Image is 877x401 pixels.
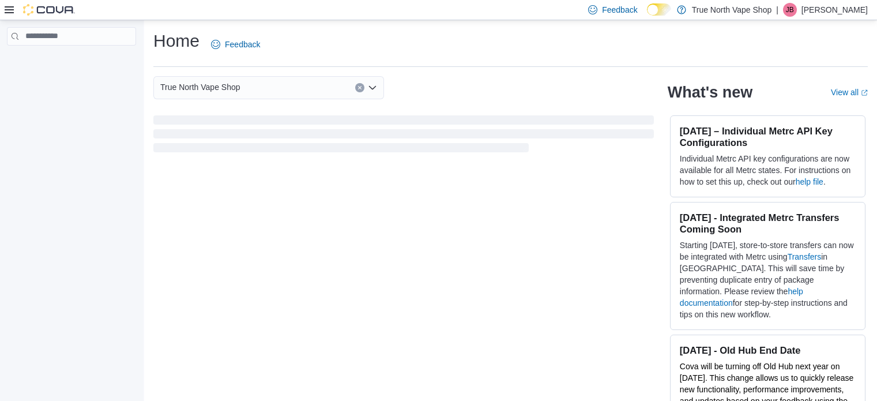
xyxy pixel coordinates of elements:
[801,3,868,17] p: [PERSON_NAME]
[7,48,136,76] nav: Complex example
[831,88,868,97] a: View allExternal link
[153,118,654,155] span: Loading
[355,83,364,92] button: Clear input
[692,3,772,17] p: True North Vape Shop
[160,80,240,94] span: True North Vape Shop
[668,83,752,102] h2: What's new
[680,287,803,308] a: help documentation
[153,29,200,53] h1: Home
[602,4,637,16] span: Feedback
[776,3,778,17] p: |
[783,3,797,17] div: Jeff Butcher
[680,212,856,235] h3: [DATE] - Integrated Metrc Transfers Coming Soon
[680,153,856,188] p: Individual Metrc API key configurations are now available for all Metrc states. For instructions ...
[680,344,856,356] h3: [DATE] - Old Hub End Date
[861,89,868,96] svg: External link
[23,4,75,16] img: Cova
[368,83,377,92] button: Open list of options
[788,252,822,261] a: Transfers
[796,177,823,186] a: help file
[225,39,260,50] span: Feedback
[206,33,265,56] a: Feedback
[680,125,856,148] h3: [DATE] – Individual Metrc API Key Configurations
[786,3,794,17] span: JB
[647,3,671,16] input: Dark Mode
[680,239,856,320] p: Starting [DATE], store-to-store transfers can now be integrated with Metrc using in [GEOGRAPHIC_D...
